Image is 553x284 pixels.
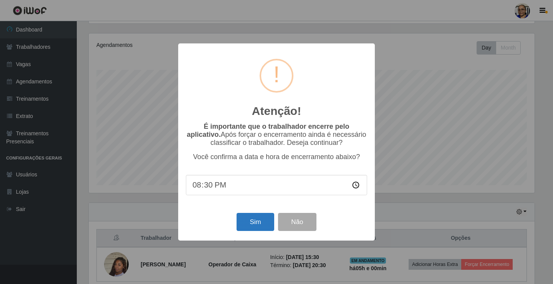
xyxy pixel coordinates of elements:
[252,104,301,118] h2: Atenção!
[186,153,367,161] p: Você confirma a data e hora de encerramento abaixo?
[278,213,316,231] button: Não
[186,123,367,147] p: Após forçar o encerramento ainda é necessário classificar o trabalhador. Deseja continuar?
[237,213,274,231] button: Sim
[187,123,349,138] b: É importante que o trabalhador encerre pelo aplicativo.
